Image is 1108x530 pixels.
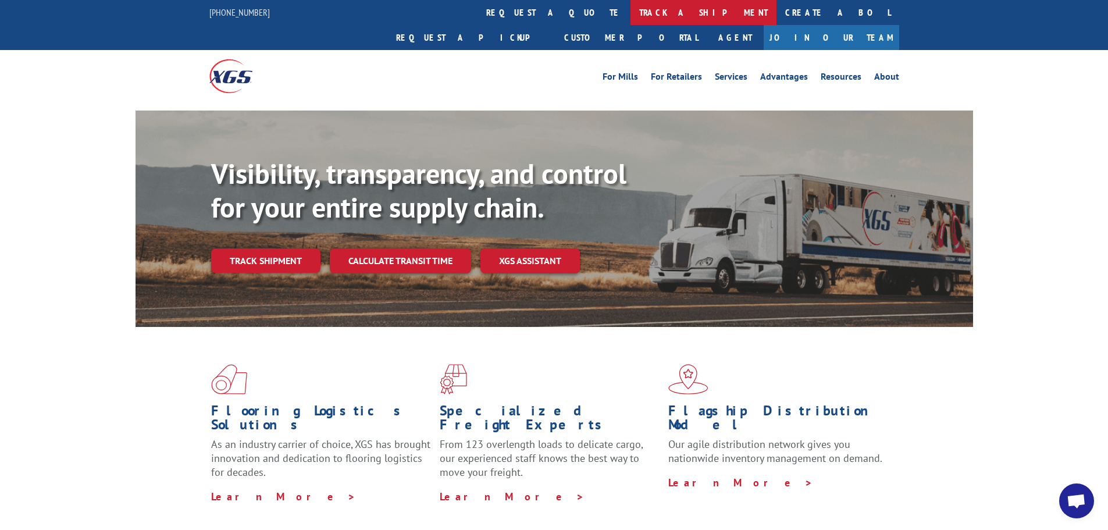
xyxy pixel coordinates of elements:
span: Our agile distribution network gives you nationwide inventory management on demand. [668,437,882,465]
h1: Specialized Freight Experts [440,404,660,437]
a: Calculate transit time [330,248,471,273]
a: For Retailers [651,72,702,85]
a: Advantages [760,72,808,85]
a: Learn More > [440,490,585,503]
a: Open chat [1059,483,1094,518]
a: Join Our Team [764,25,899,50]
img: xgs-icon-flagship-distribution-model-red [668,364,708,394]
span: As an industry carrier of choice, XGS has brought innovation and dedication to flooring logistics... [211,437,430,479]
a: About [874,72,899,85]
a: Learn More > [211,490,356,503]
a: Agent [707,25,764,50]
a: Track shipment [211,248,320,273]
a: Resources [821,72,861,85]
p: From 123 overlength loads to delicate cargo, our experienced staff knows the best way to move you... [440,437,660,489]
a: For Mills [603,72,638,85]
a: XGS ASSISTANT [480,248,580,273]
b: Visibility, transparency, and control for your entire supply chain. [211,155,626,225]
img: xgs-icon-total-supply-chain-intelligence-red [211,364,247,394]
img: xgs-icon-focused-on-flooring-red [440,364,467,394]
a: Services [715,72,747,85]
a: Learn More > [668,476,813,489]
h1: Flagship Distribution Model [668,404,888,437]
a: Request a pickup [387,25,555,50]
h1: Flooring Logistics Solutions [211,404,431,437]
a: Customer Portal [555,25,707,50]
a: [PHONE_NUMBER] [209,6,270,18]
